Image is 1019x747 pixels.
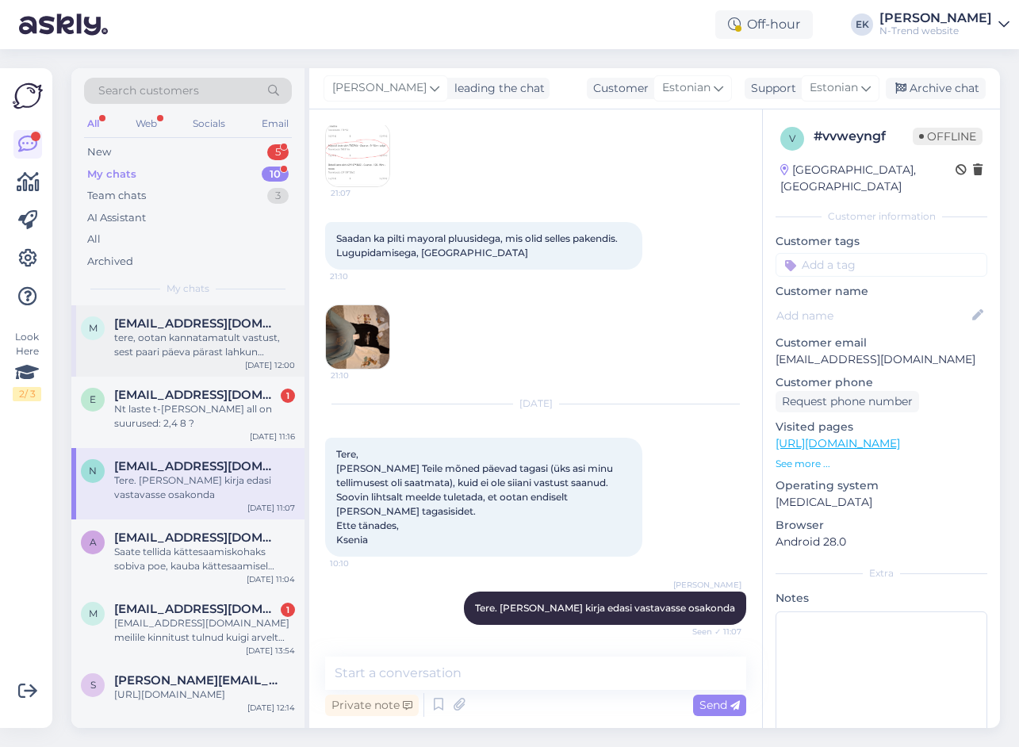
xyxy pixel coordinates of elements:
[682,626,741,638] span: Seen ✓ 11:07
[776,283,987,300] p: Customer name
[114,616,295,645] div: [EMAIL_ADDRESS][DOMAIN_NAME] meilile kinnitust tulnud kuigi arvelt läks rqha maha
[190,113,228,134] div: Socials
[114,331,295,359] div: tere, ootan kannatamatult vastust, sest paari päeva pärast lahkun välismaale ning tahaks enne pro...
[247,502,295,514] div: [DATE] 11:07
[114,688,295,702] div: [URL][DOMAIN_NAME]
[87,144,111,160] div: New
[780,162,956,195] div: [GEOGRAPHIC_DATA], [GEOGRAPHIC_DATA]
[247,702,295,714] div: [DATE] 12:14
[245,359,295,371] div: [DATE] 12:00
[267,144,289,160] div: 5
[810,79,858,97] span: Estonian
[776,335,987,351] p: Customer email
[90,679,96,691] span: s
[475,602,735,614] span: Tere. [PERSON_NAME] kirja edasi vastavasse osakonda
[789,132,795,144] span: v
[715,10,813,39] div: Off-hour
[336,232,620,259] span: Saadan ka pilti mayoral pluusidega, mis olid selles pakendis. Lugupidamisega, [GEOGRAPHIC_DATA]
[13,81,43,111] img: Askly Logo
[332,79,427,97] span: [PERSON_NAME]
[331,370,390,381] span: 21:10
[699,698,740,712] span: Send
[913,128,983,145] span: Offline
[114,531,279,545] span: annikaseits@gmail.com
[336,448,615,546] span: Tere, [PERSON_NAME] Teile mõned päevad tagasi (üks asi minu tellimusest oli saatmata), kuid ei ol...
[776,534,987,550] p: Android 28.0
[167,282,209,296] span: My chats
[776,477,987,494] p: Operating system
[89,322,98,334] span: m
[776,233,987,250] p: Customer tags
[326,305,389,369] img: Attachment
[114,402,295,431] div: Nt laste t-[PERSON_NAME] all on suurused: 2,4 8 ?
[879,12,992,25] div: [PERSON_NAME]
[776,351,987,368] p: [EMAIL_ADDRESS][DOMAIN_NAME]
[87,188,146,204] div: Team chats
[132,113,160,134] div: Web
[776,566,987,580] div: Extra
[114,388,279,402] span: erenpalusoo@gmail.com
[325,695,419,716] div: Private note
[13,387,41,401] div: 2 / 3
[114,545,295,573] div: Saate tellida kättesaamiskohaks sobiva poe, kauba kättesaamisel proovida ja mittesobivusel tagast...
[776,307,969,324] input: Add name
[331,187,390,199] span: 21:07
[114,602,279,616] span: mariliisgoldberg@hot.ee
[325,396,746,411] div: [DATE]
[330,557,389,569] span: 10:10
[662,79,711,97] span: Estonian
[879,25,992,37] div: N-Trend website
[281,603,295,617] div: 1
[89,607,98,619] span: m
[13,330,41,401] div: Look Here
[776,457,987,471] p: See more ...
[87,167,136,182] div: My chats
[776,209,987,224] div: Customer information
[776,494,987,511] p: [MEDICAL_DATA]
[114,316,279,331] span: merks56@gmail.com
[281,389,295,403] div: 1
[90,536,97,548] span: a
[776,419,987,435] p: Visited pages
[246,645,295,657] div: [DATE] 13:54
[448,80,545,97] div: leading the chat
[587,80,649,97] div: Customer
[851,13,873,36] div: EK
[745,80,796,97] div: Support
[84,113,102,134] div: All
[776,590,987,607] p: Notes
[330,270,389,282] span: 21:10
[90,393,96,405] span: e
[247,573,295,585] div: [DATE] 11:04
[879,12,1009,37] a: [PERSON_NAME]N-Trend website
[87,232,101,247] div: All
[673,579,741,591] span: [PERSON_NAME]
[267,188,289,204] div: 3
[89,465,97,477] span: n
[776,374,987,391] p: Customer phone
[114,673,279,688] span: sigrid.melsas@gmail.com
[814,127,913,146] div: # vvweyngf
[776,436,900,450] a: [URL][DOMAIN_NAME]
[326,123,389,186] img: Attachment
[87,210,146,226] div: AI Assistant
[262,167,289,182] div: 10
[886,78,986,99] div: Archive chat
[87,254,133,270] div: Archived
[776,517,987,534] p: Browser
[776,391,919,412] div: Request phone number
[98,82,199,99] span: Search customers
[250,431,295,442] div: [DATE] 11:16
[114,473,295,502] div: Tere. [PERSON_NAME] kirja edasi vastavasse osakonda
[776,253,987,277] input: Add a tag
[259,113,292,134] div: Email
[114,459,279,473] span: niky1984@gmail.com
